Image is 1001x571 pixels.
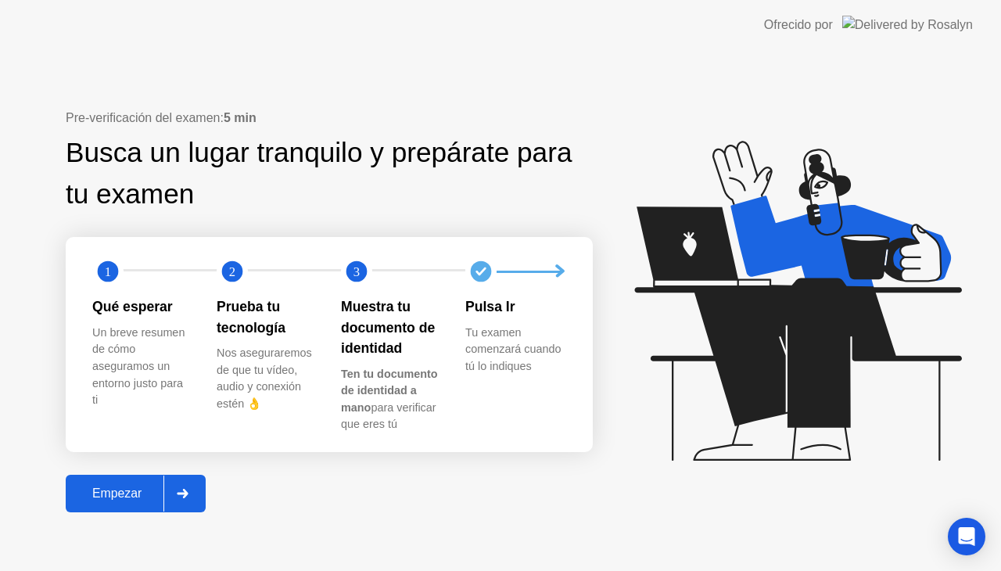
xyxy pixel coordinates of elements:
[465,325,565,375] div: Tu examen comenzará cuando tú lo indiques
[842,16,973,34] img: Delivered by Rosalyn
[217,345,316,412] div: Nos aseguraremos de que tu vídeo, audio y conexión estén 👌
[92,296,192,317] div: Qué esperar
[764,16,833,34] div: Ofrecido por
[948,518,985,555] div: Open Intercom Messenger
[105,264,111,279] text: 1
[66,109,593,127] div: Pre-verificación del examen:
[465,296,565,317] div: Pulsa Ir
[341,296,440,358] div: Muestra tu documento de identidad
[66,132,593,215] div: Busca un lugar tranquilo y prepárate para tu examen
[70,487,163,501] div: Empezar
[341,368,438,414] b: Ten tu documento de identidad a mano
[229,264,235,279] text: 2
[92,325,192,409] div: Un breve resumen de cómo aseguramos un entorno justo para ti
[66,475,206,512] button: Empezar
[224,111,257,124] b: 5 min
[353,264,360,279] text: 3
[217,296,316,338] div: Prueba tu tecnología
[341,366,440,433] div: para verificar que eres tú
